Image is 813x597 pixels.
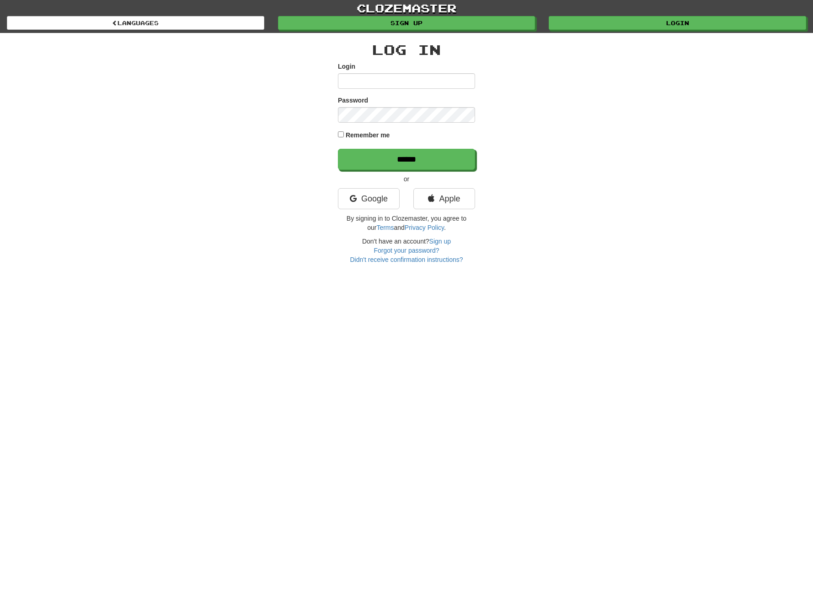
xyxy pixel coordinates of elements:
a: Sign up [429,238,451,245]
h2: Log In [338,42,475,57]
a: Languages [7,16,264,30]
a: Login [549,16,806,30]
label: Login [338,62,355,71]
div: Don't have an account? [338,237,475,264]
p: or [338,174,475,184]
a: Privacy Policy [405,224,444,231]
label: Password [338,96,368,105]
label: Remember me [346,130,390,140]
a: Sign up [278,16,535,30]
a: Apple [413,188,475,209]
a: Forgot your password? [374,247,439,254]
p: By signing in to Clozemaster, you agree to our and . [338,214,475,232]
a: Google [338,188,400,209]
a: Didn't receive confirmation instructions? [350,256,463,263]
a: Terms [376,224,394,231]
